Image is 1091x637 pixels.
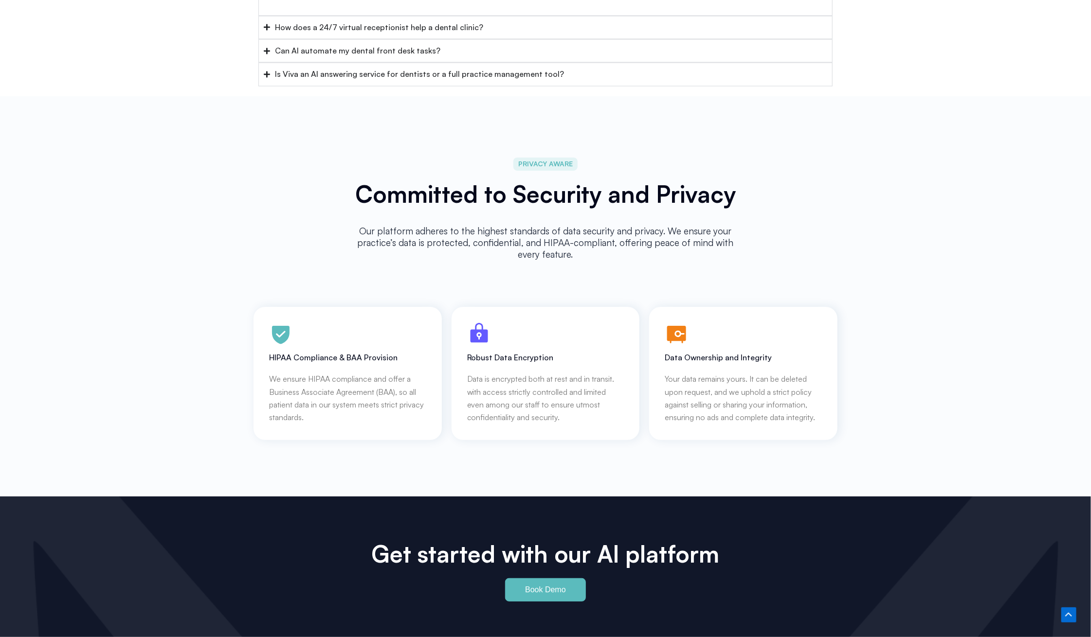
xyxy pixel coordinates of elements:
h3: HIPAA Compliance & BAA Provision [269,353,426,363]
p: Our platform adheres to the highest standards of data security and privacy. We ensure your practi... [346,226,745,261]
p: Data is encrypted both at rest and in transit. with access strictly controlled and limited even a... [467,373,624,425]
div: Is Viva an AI answering service for dentists or a full practice management tool? [275,68,564,81]
a: Book Demo [505,578,586,602]
span: Book Demo [525,586,566,594]
summary: Can AI automate my dental front desk tasks? [258,39,833,63]
h3: Data Ownership and Integrity [665,353,822,363]
span: PRIVACY AWARE [518,159,573,170]
div: How does a 24/7 virtual receptionist help a dental clinic? [275,21,483,34]
p: Your data remains yours. It can be deleted upon request, and we uphold a strict policy against se... [665,373,822,425]
h2: Committed to Security and Privacy [346,180,745,209]
h3: Robust Data Encryption [467,353,624,363]
div: Can AI automate my dental front desk tasks? [275,45,440,57]
p: We ensure HIPAA compliance and offer a Business Associate Agreement (BAA), so all patient data in... [269,373,426,425]
h2: Get started with our Al platform [346,540,745,568]
summary: Is Viva an AI answering service for dentists or a full practice management tool? [258,63,833,86]
summary: How does a 24/7 virtual receptionist help a dental clinic? [258,16,833,39]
